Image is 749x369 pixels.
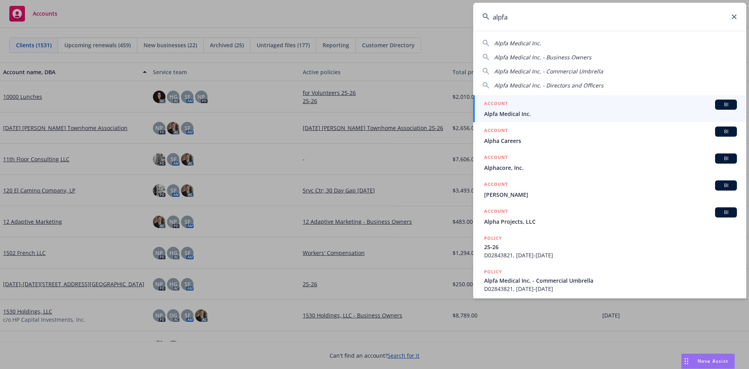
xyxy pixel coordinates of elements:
a: ACCOUNTBIAlpha Projects, LLC [473,203,746,230]
span: BI [718,155,734,162]
span: Alpfa Medical Inc. - Commercial Umbrella [484,276,737,285]
a: POLICY25-26D02843821, [DATE]-[DATE] [473,230,746,264]
span: Alpha Projects, LLC [484,217,737,226]
span: D02843821, [DATE]-[DATE] [484,251,737,259]
h5: ACCOUNT [484,100,508,109]
div: Drag to move [682,354,691,369]
a: ACCOUNTBI[PERSON_NAME] [473,176,746,203]
span: Alpfa Medical Inc. [484,110,737,118]
span: BI [718,209,734,216]
span: [PERSON_NAME] [484,191,737,199]
span: Nova Assist [698,358,728,364]
span: BI [718,101,734,108]
h5: ACCOUNT [484,180,508,190]
button: Nova Assist [681,353,735,369]
span: D02843821, [DATE]-[DATE] [484,285,737,293]
a: POLICYAlpfa Medical Inc. - Commercial UmbrellaD02843821, [DATE]-[DATE] [473,264,746,297]
h5: ACCOUNT [484,207,508,217]
h5: POLICY [484,234,502,242]
span: Alpfa Medical Inc. - Commercial Umbrella [494,68,603,75]
span: BI [718,128,734,135]
span: Alphacore, Inc. [484,164,737,172]
span: Alpfa Medical Inc. - Directors and Officers [494,82,603,89]
span: Alpha Careers [484,137,737,145]
h5: ACCOUNT [484,153,508,163]
h5: POLICY [484,268,502,276]
a: ACCOUNTBIAlphacore, Inc. [473,149,746,176]
input: Search... [473,3,746,31]
span: Alpfa Medical Inc. [494,39,541,47]
span: BI [718,182,734,189]
a: ACCOUNTBIAlpfa Medical Inc. [473,95,746,122]
a: ACCOUNTBIAlpha Careers [473,122,746,149]
span: Alpfa Medical Inc. - Business Owners [494,53,591,61]
span: 25-26 [484,243,737,251]
h5: ACCOUNT [484,127,508,136]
